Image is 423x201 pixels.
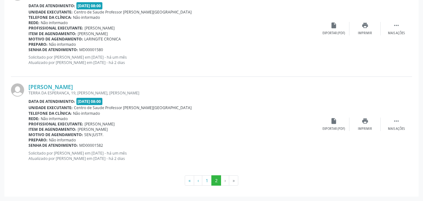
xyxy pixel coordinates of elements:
button: Go to first page [185,175,194,186]
span: MD00001580 [79,47,103,52]
ul: Pagination [11,175,412,186]
div: TERRA DA ESPERANCA, 19, [PERSON_NAME], [PERSON_NAME] [28,90,318,96]
span: [PERSON_NAME] [85,25,115,31]
button: Go to previous page [194,175,202,186]
b: Preparo: [28,137,48,143]
div: Mais ações [388,127,405,131]
span: Não informado [73,15,100,20]
i: print [362,118,369,124]
b: Telefone da clínica: [28,15,72,20]
p: Solicitado por [PERSON_NAME] em [DATE] - há um mês Atualizado por [PERSON_NAME] em [DATE] - há 2 ... [28,55,318,65]
span: [PERSON_NAME] [78,127,108,132]
img: img [11,83,24,97]
b: Motivo de agendamento: [28,36,83,42]
span: Centro de Saude Professor [PERSON_NAME][GEOGRAPHIC_DATA] [74,9,192,15]
b: Rede: [28,116,39,121]
span: Não informado [41,20,68,25]
span: Não informado [41,116,68,121]
span: [PERSON_NAME] [85,121,115,127]
b: Item de agendamento: [28,31,76,36]
i: insert_drive_file [330,22,337,29]
i: insert_drive_file [330,118,337,124]
b: Profissional executante: [28,121,83,127]
button: Go to page 2 [211,175,221,186]
span: Centro de Saude Professor [PERSON_NAME][GEOGRAPHIC_DATA] [74,105,192,110]
b: Preparo: [28,42,48,47]
div: Exportar (PDF) [322,127,345,131]
b: Data de atendimento: [28,3,75,8]
span: Não informado [49,137,76,143]
span: Não informado [73,111,100,116]
span: MD00001582 [79,143,103,148]
b: Senha de atendimento: [28,47,78,52]
span: [DATE] 08:00 [76,2,103,9]
b: Telefone da clínica: [28,111,72,116]
span: SEN JUSTF. [84,132,103,137]
b: Senha de atendimento: [28,143,78,148]
b: Rede: [28,20,39,25]
b: Unidade executante: [28,105,73,110]
b: Unidade executante: [28,9,73,15]
span: [DATE] 08:00 [76,98,103,105]
i:  [393,118,400,124]
span: LARINGITE CRONICA [84,36,121,42]
div: Mais ações [388,31,405,35]
div: Exportar (PDF) [322,31,345,35]
button: Go to page 1 [202,175,212,186]
a: [PERSON_NAME] [28,83,73,90]
p: Solicitado por [PERSON_NAME] em [DATE] - há um mês Atualizado por [PERSON_NAME] em [DATE] - há 2 ... [28,151,318,161]
span: Não informado [49,42,76,47]
div: Imprimir [358,31,372,35]
b: Motivo de agendamento: [28,132,83,137]
b: Profissional executante: [28,25,83,31]
b: Item de agendamento: [28,127,76,132]
div: Imprimir [358,127,372,131]
i: print [362,22,369,29]
b: Data de atendimento: [28,99,75,104]
i:  [393,22,400,29]
span: [PERSON_NAME] [78,31,108,36]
